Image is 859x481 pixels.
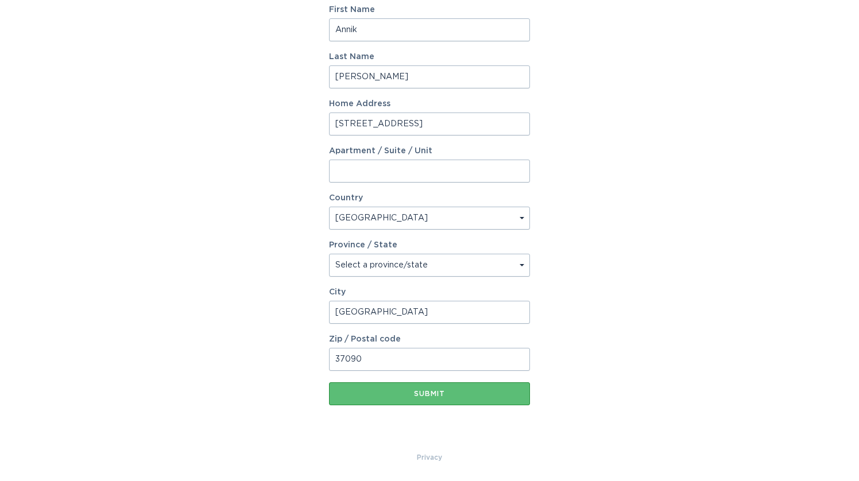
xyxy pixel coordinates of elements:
a: Privacy Policy & Terms of Use [417,451,442,464]
label: Apartment / Suite / Unit [329,147,530,155]
label: Zip / Postal code [329,335,530,343]
label: Country [329,194,363,202]
div: Submit [335,390,524,397]
label: Home Address [329,100,530,108]
label: First Name [329,6,530,14]
label: Last Name [329,53,530,61]
label: City [329,288,530,296]
label: Province / State [329,241,397,249]
button: Submit [329,382,530,405]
